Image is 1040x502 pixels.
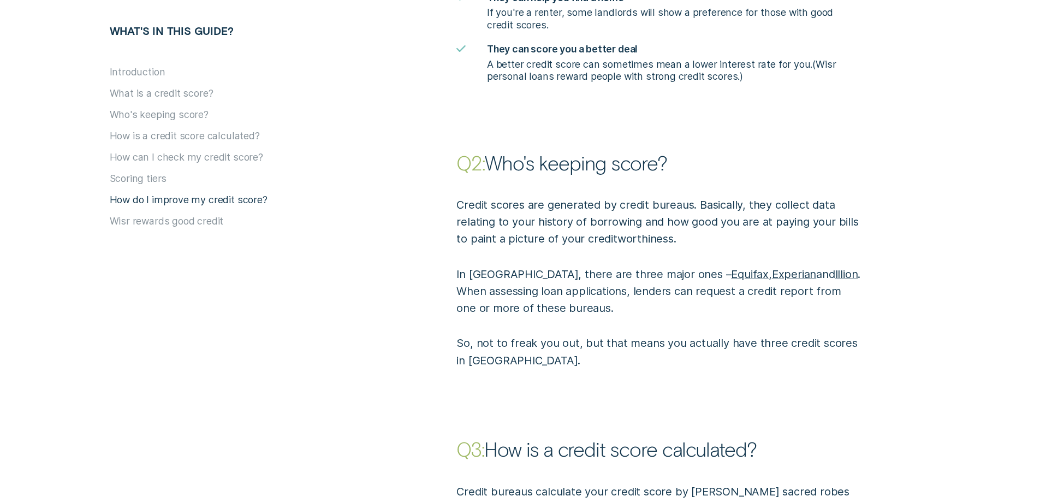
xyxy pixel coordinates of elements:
button: Scoring tiers [110,172,167,184]
p: So, not to freak you out, but that means you actually have three credit scores in [GEOGRAPHIC_DATA]. [456,335,861,369]
span: ( [812,58,816,70]
strong: Q2: [456,150,485,174]
p: If you're a renter, some landlords will show a preference for those with good credit scores. [487,7,861,31]
button: How can I check my credit score? [110,151,263,163]
button: How is a credit score calculated? [110,130,260,142]
button: How do I improve my credit score? [110,193,268,205]
p: Credit scores are generated by credit bureaus. Basically, they collect data relating to your hist... [456,197,861,247]
a: Equifax [731,268,769,281]
p: A better credit score can sometimes mean a lower interest rate for you. Wisr personal loans rewar... [487,58,861,82]
strong: Q3: [456,436,484,460]
button: Wisr rewards good credit [110,215,224,227]
a: Illion [835,268,858,281]
button: Who's keeping score? [110,109,209,121]
h5: What's in this guide? [110,24,376,66]
h5: They can score you a better deal [487,43,861,55]
span: ) [740,70,743,82]
p: In [GEOGRAPHIC_DATA], there are three major ones – , and . When assessing loan applications, lend... [456,266,861,317]
button: Introduction [110,66,165,78]
button: What is a credit score? [110,87,213,99]
p: How is a credit score calculated? [456,436,861,462]
a: Experian [772,268,816,281]
p: Who's keeping score? [456,150,861,175]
